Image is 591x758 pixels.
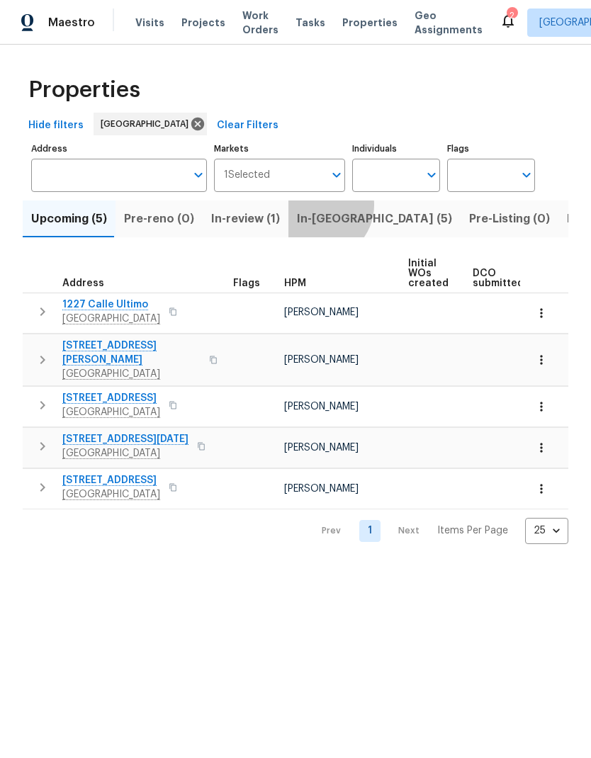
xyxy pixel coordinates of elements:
[284,484,359,494] span: [PERSON_NAME]
[62,278,104,288] span: Address
[359,520,381,542] a: Goto page 1
[284,402,359,412] span: [PERSON_NAME]
[28,83,140,97] span: Properties
[295,18,325,28] span: Tasks
[124,209,194,229] span: Pre-reno (0)
[31,209,107,229] span: Upcoming (5)
[437,524,508,538] p: Items Per Page
[101,117,194,131] span: [GEOGRAPHIC_DATA]
[135,16,164,30] span: Visits
[327,165,347,185] button: Open
[31,145,207,153] label: Address
[217,117,278,135] span: Clear Filters
[284,278,306,288] span: HPM
[188,165,208,185] button: Open
[422,165,441,185] button: Open
[308,518,568,544] nav: Pagination Navigation
[447,145,535,153] label: Flags
[284,307,359,317] span: [PERSON_NAME]
[94,113,207,135] div: [GEOGRAPHIC_DATA]
[415,9,483,37] span: Geo Assignments
[525,512,568,549] div: 25
[408,259,449,288] span: Initial WOs created
[507,9,517,23] div: 2
[214,145,346,153] label: Markets
[23,113,89,139] button: Hide filters
[233,278,260,288] span: Flags
[284,355,359,365] span: [PERSON_NAME]
[473,268,524,288] span: DCO submitted
[48,16,95,30] span: Maestro
[284,443,359,453] span: [PERSON_NAME]
[517,165,536,185] button: Open
[211,209,280,229] span: In-review (1)
[242,9,278,37] span: Work Orders
[181,16,225,30] span: Projects
[224,169,270,181] span: 1 Selected
[297,209,452,229] span: In-[GEOGRAPHIC_DATA] (5)
[469,209,550,229] span: Pre-Listing (0)
[342,16,398,30] span: Properties
[211,113,284,139] button: Clear Filters
[28,117,84,135] span: Hide filters
[352,145,440,153] label: Individuals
